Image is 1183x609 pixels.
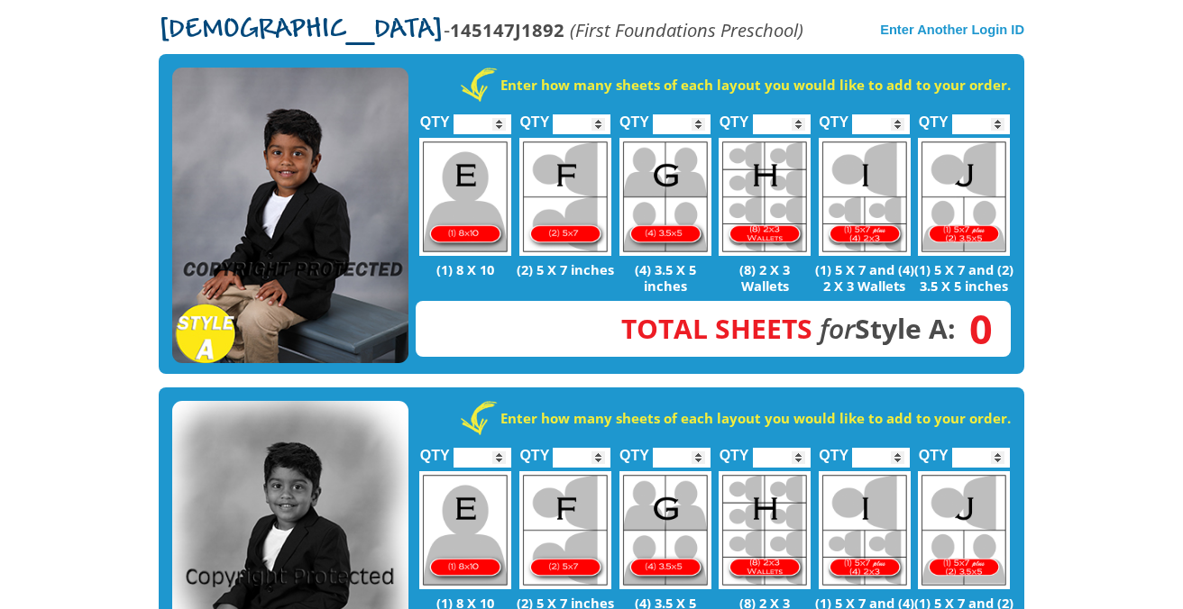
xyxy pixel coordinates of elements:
label: QTY [420,428,450,472]
img: H [719,471,811,589]
p: - [159,20,803,41]
span: [DEMOGRAPHIC_DATA] [159,16,444,45]
img: G [619,471,711,589]
img: F [519,138,611,256]
label: QTY [720,95,749,139]
em: (First Foundations Preschool) [570,17,803,42]
img: G [619,138,711,256]
label: QTY [420,95,450,139]
strong: Enter how many sheets of each layout you would like to add to your order. [500,76,1011,94]
p: (4) 3.5 X 5 inches [615,261,715,294]
label: QTY [619,95,649,139]
span: Total Sheets [621,310,812,347]
span: 0 [956,319,993,339]
img: E [419,138,511,256]
img: I [819,471,911,589]
strong: Enter how many sheets of each layout you would like to add to your order. [500,409,1011,427]
p: (1) 5 X 7 and (4) 2 X 3 Wallets [814,261,914,294]
label: QTY [819,95,848,139]
img: I [819,138,911,256]
img: H [719,138,811,256]
label: QTY [819,428,848,472]
label: QTY [519,95,549,139]
label: QTY [619,428,649,472]
p: (2) 5 X 7 inches [516,261,616,277]
strong: Style A: [621,310,956,347]
label: QTY [720,428,749,472]
img: J [918,138,1010,256]
img: E [419,471,511,589]
label: QTY [519,428,549,472]
p: (1) 5 X 7 and (2) 3.5 X 5 inches [914,261,1014,294]
em: for [820,310,855,347]
p: (1) 8 X 10 [416,261,516,277]
label: QTY [919,95,949,139]
img: J [918,471,1010,589]
strong: 145147J1892 [450,17,564,42]
img: STYLE A [172,68,408,363]
label: QTY [919,428,949,472]
a: Enter Another Login ID [880,23,1024,37]
img: F [519,471,611,589]
p: (8) 2 X 3 Wallets [715,261,815,294]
